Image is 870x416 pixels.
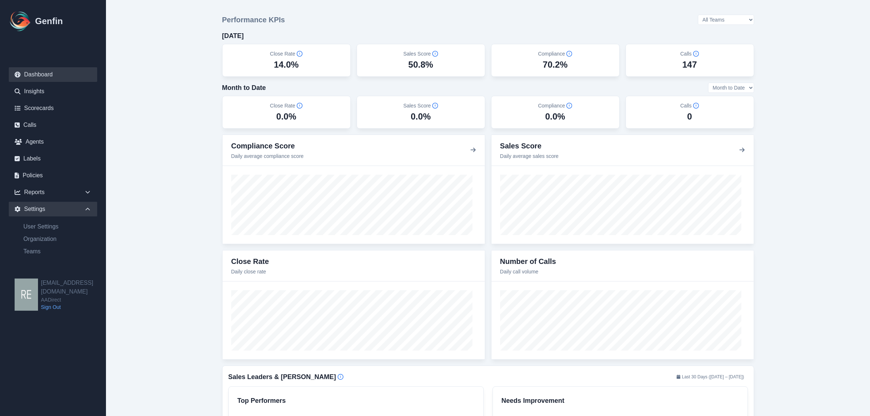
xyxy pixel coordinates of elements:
[41,296,106,303] span: AADirect
[18,235,97,243] a: Organization
[566,51,572,57] span: Info
[566,103,572,109] span: Info
[231,141,304,151] h3: Compliance Score
[297,103,303,109] span: Info
[18,222,97,231] a: User Settings
[693,51,699,57] span: Info
[693,103,699,109] span: Info
[222,15,285,25] h3: Performance KPIs
[9,168,97,183] a: Policies
[270,50,303,57] h5: Close Rate
[680,102,699,109] h5: Calls
[673,372,748,381] span: Last 30 Days ( [DATE] – [DATE] )
[500,268,556,275] p: Daily call volume
[274,59,299,71] div: 14.0%
[470,146,476,155] button: View details
[231,256,269,266] h3: Close Rate
[739,146,745,155] button: View details
[276,111,296,122] div: 0.0%
[9,151,97,166] a: Labels
[222,83,266,93] h4: Month to Date
[538,102,573,109] h5: Compliance
[222,31,244,41] h4: [DATE]
[338,374,343,380] span: Info
[270,102,303,109] h5: Close Rate
[403,102,438,109] h5: Sales Score
[9,202,97,216] div: Settings
[545,111,565,122] div: 0.0%
[432,51,438,57] span: Info
[538,50,573,57] h5: Compliance
[411,111,431,122] div: 0.0%
[9,10,32,33] img: Logo
[500,141,559,151] h3: Sales Score
[9,101,97,116] a: Scorecards
[9,67,97,82] a: Dashboard
[41,279,106,296] h2: [EMAIL_ADDRESS][DOMAIN_NAME]
[9,84,97,99] a: Insights
[682,59,697,71] div: 147
[432,103,438,109] span: Info
[500,256,556,266] h3: Number of Calls
[228,372,336,382] h4: Sales Leaders & [PERSON_NAME]
[15,279,38,311] img: resqueda@aadirect.com
[231,152,304,160] p: Daily average compliance score
[18,247,97,256] a: Teams
[9,135,97,149] a: Agents
[680,50,699,57] h5: Calls
[9,118,97,132] a: Calls
[500,152,559,160] p: Daily average sales score
[297,51,303,57] span: Info
[403,50,438,57] h5: Sales Score
[9,185,97,200] div: Reports
[543,59,567,71] div: 70.2%
[231,268,269,275] p: Daily close rate
[238,396,475,406] h4: Top Performers
[35,15,63,27] h1: Genfin
[41,303,106,311] a: Sign Out
[502,396,739,406] h4: Needs Improvement
[687,111,692,122] div: 0
[408,59,433,71] div: 50.8%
